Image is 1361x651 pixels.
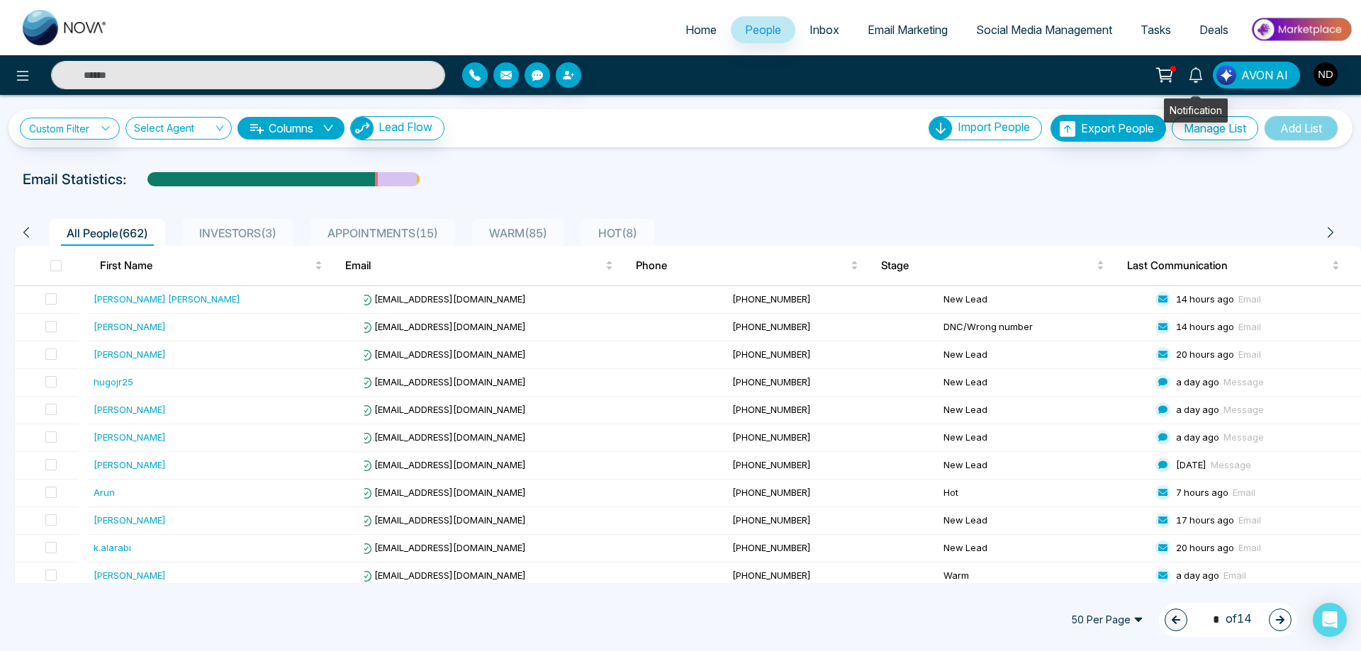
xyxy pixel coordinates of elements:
span: [EMAIL_ADDRESS][DOMAIN_NAME] [360,542,526,553]
span: [EMAIL_ADDRESS][DOMAIN_NAME] [360,321,526,332]
span: 17 hours ago [1176,514,1234,526]
div: [PERSON_NAME] [94,347,166,361]
span: Home [685,23,717,37]
td: New Lead [938,341,1149,369]
span: Email [1238,514,1261,526]
span: 20 hours ago [1176,542,1234,553]
img: User Avatar [1314,62,1338,86]
span: Export People [1081,121,1154,135]
span: [EMAIL_ADDRESS][DOMAIN_NAME] [360,487,526,498]
div: [PERSON_NAME] [94,319,166,334]
td: Hot [938,480,1149,507]
div: Notification [1164,98,1228,123]
span: Email Marketing [868,23,948,37]
span: Email [1223,570,1246,581]
span: People [745,23,781,37]
button: Export People [1051,115,1166,142]
span: [EMAIL_ADDRESS][DOMAIN_NAME] [360,349,526,360]
button: Lead Flow [350,116,444,140]
span: Social Media Management [976,23,1112,37]
th: Stage [870,246,1115,285]
div: [PERSON_NAME] [PERSON_NAME] [94,292,240,306]
img: Market-place.gif [1250,13,1352,45]
span: [EMAIL_ADDRESS][DOMAIN_NAME] [360,431,526,443]
td: New Lead [938,397,1149,424]
span: [PHONE_NUMBER] [732,349,811,360]
a: Deals [1185,16,1243,43]
span: 14 hours ago [1176,321,1234,332]
th: Email [334,246,625,285]
span: [PHONE_NUMBER] [732,293,811,305]
span: Stage [881,257,1093,274]
div: Arun [94,485,115,499]
img: Lead Flow [1216,65,1236,85]
a: Social Media Management [962,16,1126,43]
span: of 14 [1204,610,1252,629]
span: [EMAIL_ADDRESS][DOMAIN_NAME] [360,404,526,415]
span: Message [1211,459,1251,470]
span: Email [1233,487,1255,498]
span: Email [345,257,603,274]
span: Phone [636,257,848,274]
span: 7 hours ago [1176,487,1228,498]
span: [EMAIL_ADDRESS][DOMAIN_NAME] [360,570,526,581]
a: Tasks [1126,16,1185,43]
span: a day ago [1176,404,1219,415]
div: hugojr25 [94,375,133,389]
span: Deals [1199,23,1228,37]
span: Email [1238,542,1261,553]
span: [PHONE_NUMBER] [732,431,811,443]
span: a day ago [1176,570,1219,581]
div: [PERSON_NAME] [94,568,166,582]
span: AVON AI [1241,67,1288,84]
span: Inbox [810,23,839,37]
td: New Lead [938,369,1149,397]
img: Nova CRM Logo [23,10,108,45]
span: Message [1223,376,1264,387]
span: First Name [100,257,312,274]
div: [PERSON_NAME] [94,458,166,472]
span: [PHONE_NUMBER] [732,542,811,553]
span: INVESTORS ( 3 ) [194,226,282,240]
td: New Lead [938,535,1149,562]
div: Open Intercom Messenger [1313,603,1347,637]
span: All People ( 662 ) [61,226,154,240]
span: [EMAIL_ADDRESS][DOMAIN_NAME] [360,376,526,387]
button: AVON AI [1213,62,1300,89]
td: New Lead [938,507,1149,535]
span: WARM ( 85 ) [483,226,553,240]
span: [PHONE_NUMBER] [732,487,811,498]
span: down [323,123,334,134]
span: Message [1223,404,1264,415]
div: [PERSON_NAME] [94,513,166,527]
th: First Name [89,246,334,285]
span: [DATE] [1176,459,1206,470]
th: Phone [625,246,870,285]
a: Custom Filter [20,118,120,140]
span: 50 Per Page [1061,608,1153,631]
span: 20 hours ago [1176,349,1234,360]
a: Email Marketing [853,16,962,43]
a: People [731,16,795,43]
span: [PHONE_NUMBER] [732,321,811,332]
span: [PHONE_NUMBER] [732,459,811,470]
a: Lead FlowLead Flow [345,116,444,140]
div: [PERSON_NAME] [94,402,166,417]
button: Manage List [1172,116,1258,140]
span: [PHONE_NUMBER] [732,376,811,387]
span: [EMAIL_ADDRESS][DOMAIN_NAME] [360,293,526,305]
span: Message [1223,431,1264,443]
span: Tasks [1141,23,1171,37]
span: [PHONE_NUMBER] [732,514,811,526]
td: New Lead [938,424,1149,452]
span: [PHONE_NUMBER] [732,404,811,415]
span: Email [1238,293,1261,305]
div: [PERSON_NAME] [94,430,166,444]
span: APPOINTMENTS ( 15 ) [322,226,444,240]
span: a day ago [1176,431,1219,443]
a: Inbox [795,16,853,43]
p: Email Statistics: [23,169,126,190]
td: DNC/Wrong number [938,314,1149,341]
div: k.alarabi [94,540,131,555]
span: a day ago [1176,376,1219,387]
